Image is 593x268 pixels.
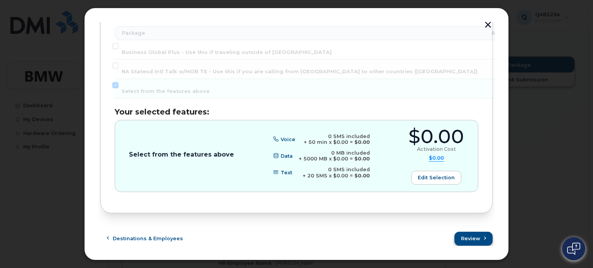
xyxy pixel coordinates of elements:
[408,127,464,146] div: $0.00
[429,155,444,162] summary: $0.00
[354,173,370,179] b: $0.00
[100,232,190,246] button: Destinations & Employees
[333,139,353,145] span: $0.00 =
[411,171,461,185] button: Edit selection
[281,153,293,159] span: Data
[303,173,332,179] span: + 20 SMS x
[567,243,580,255] img: Open chat
[354,156,370,162] b: $0.00
[333,156,353,162] span: $0.00 =
[304,133,370,140] div: 0 SMS included
[281,170,292,175] span: Text
[354,139,370,145] b: $0.00
[333,173,353,179] span: $0.00 =
[113,235,183,242] span: Destinations & Employees
[115,108,478,116] h3: Your selected features:
[299,156,332,162] span: + 5000 MB x
[281,137,295,142] span: Voice
[129,152,234,158] p: Select from the features above
[303,167,370,173] div: 0 SMS included
[454,232,493,246] button: Review
[461,235,480,242] span: Review
[304,139,332,145] span: + 50 min x
[299,150,370,156] div: 0 MB included
[417,146,456,152] div: Activation Cost
[418,174,455,181] span: Edit selection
